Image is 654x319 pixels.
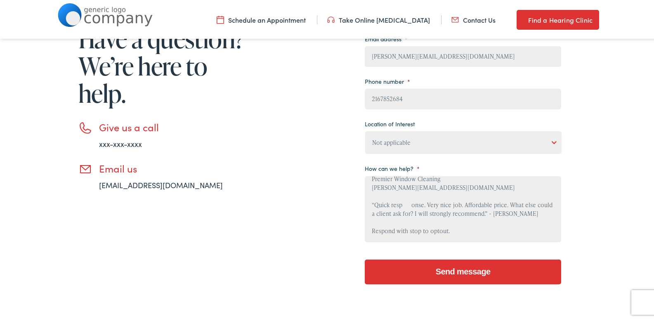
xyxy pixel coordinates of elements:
h3: Email us [99,161,248,173]
a: Contact Us [451,14,496,23]
h3: Give us a call [99,120,248,132]
img: utility icon [327,14,335,23]
img: utility icon [217,14,224,23]
input: (XXX) XXX - XXXX [365,87,561,108]
label: Location of Interest [365,118,415,126]
img: utility icon [517,13,524,23]
a: Take Online [MEDICAL_DATA] [327,14,430,23]
a: Schedule an Appointment [217,14,306,23]
a: Find a Hearing Clinic [517,8,599,28]
label: How can we help? [365,163,420,170]
a: [EMAIL_ADDRESS][DOMAIN_NAME] [99,178,223,189]
input: Send message [365,258,561,283]
label: Email address [365,33,408,41]
img: utility icon [451,14,459,23]
input: example@email.com [365,45,561,65]
a: xxx-xxx-xxxx [99,137,142,147]
label: Phone number [365,76,410,83]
